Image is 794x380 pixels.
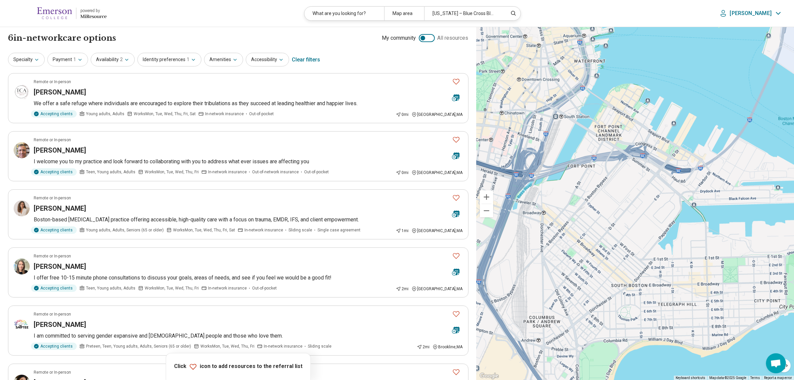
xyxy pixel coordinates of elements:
[750,376,760,380] a: Terms (opens in new tab)
[34,195,71,201] p: Remote or In-person
[174,363,302,371] p: Click icon to add resources to the referral list
[187,56,189,63] span: 1
[34,204,86,213] h3: [PERSON_NAME]
[8,32,116,44] h1: 6 in-network care options
[34,332,463,340] p: I am committed to serving gender expansive and [DEMOGRAPHIC_DATA] people and those who love them.
[86,169,135,175] span: Teen, Young adults, Adults
[412,228,463,234] div: [GEOGRAPHIC_DATA] , MA
[304,169,329,175] span: Out-of-pocket
[317,227,360,233] span: Single case agreement
[396,286,409,292] div: 2 mi
[134,111,196,117] span: Works Mon, Tue, Wed, Thu, Fri, Sat
[86,227,164,233] span: Young adults, Adults, Seniors (65 or older)
[450,249,463,263] button: Favorite
[450,365,463,379] button: Favorite
[412,170,463,176] div: [GEOGRAPHIC_DATA] , MA
[417,344,430,350] div: 2 mi
[396,228,409,234] div: 1 mi
[244,227,283,233] span: In-network insurance
[34,158,463,166] p: I welcome you to my practice and look forward to collaborating with you to address what ever issu...
[34,262,86,271] h3: [PERSON_NAME]
[246,53,289,66] button: Accessibility
[766,353,786,373] div: Open chat
[31,110,77,118] div: Accepting clients
[34,320,86,329] h3: [PERSON_NAME]
[86,111,124,117] span: Young adults, Adults
[450,307,463,321] button: Favorite
[34,100,463,108] p: We offer a safe refuge where individuals are encouraged to explore their tribulations as they suc...
[412,286,463,292] div: [GEOGRAPHIC_DATA] , MA
[480,190,493,204] button: Zoom in
[34,79,71,85] p: Remote or In-person
[80,8,107,14] div: powered by
[86,285,135,291] span: Teen, Young adults, Adults
[288,227,312,233] span: Sliding scale
[34,216,463,224] p: Boston-based [MEDICAL_DATA] practice offering accessible, high-quality care with a focus on traum...
[204,53,243,66] button: Amenities
[208,169,247,175] span: In-network insurance
[34,369,71,375] p: Remote or In-person
[396,170,409,176] div: 0 mi
[304,7,384,20] div: What are you looking for?
[34,311,71,317] p: Remote or In-person
[208,285,247,291] span: In-network insurance
[137,53,201,66] button: Identity preferences1
[433,344,463,350] div: Brookline , MA
[173,227,235,233] span: Works Mon, Tue, Wed, Thu, Fri, Sat
[86,343,191,349] span: Preteen, Teen, Young adults, Adults, Seniors (65 or older)
[384,7,424,20] div: Map area
[764,376,792,380] a: Report a map error
[37,5,72,21] img: Emerson College
[31,226,77,234] div: Accepting clients
[396,112,409,118] div: 0 mi
[34,146,86,155] h3: [PERSON_NAME]
[450,191,463,205] button: Favorite
[31,343,77,350] div: Accepting clients
[480,204,493,217] button: Zoom out
[450,133,463,147] button: Favorite
[205,111,244,117] span: In-network insurance
[11,5,107,21] a: Emerson Collegepowered by
[412,112,463,118] div: [GEOGRAPHIC_DATA] , MA
[264,343,302,349] span: In-network insurance
[252,285,277,291] span: Out-of-pocket
[120,56,123,63] span: 2
[709,376,746,380] span: Map data ©2025 Google
[91,53,135,66] button: Availability2
[438,34,469,42] span: All resources
[34,87,86,97] h3: [PERSON_NAME]
[73,56,76,63] span: 1
[47,53,88,66] button: Payment1
[34,253,71,259] p: Remote or In-person
[424,7,504,20] div: [US_STATE] – Blue Cross Blue Shield
[382,34,416,42] span: My community
[450,75,463,88] button: Favorite
[249,111,274,117] span: Out-of-pocket
[34,274,463,282] p: I offer free 10-15 minute phone consultations to discuss your goals, areas of needs, and see if y...
[31,284,77,292] div: Accepting clients
[8,53,45,66] button: Specialty
[308,343,331,349] span: Sliding scale
[252,169,299,175] span: Out-of-network insurance
[31,168,77,176] div: Accepting clients
[145,169,199,175] span: Works Mon, Tue, Wed, Thu, Fri
[730,10,772,17] p: [PERSON_NAME]
[145,285,199,291] span: Works Mon, Tue, Wed, Thu, Fri
[34,137,71,143] p: Remote or In-person
[292,52,320,68] div: Clear filters
[200,343,254,349] span: Works Mon, Tue, Wed, Thu, Fri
